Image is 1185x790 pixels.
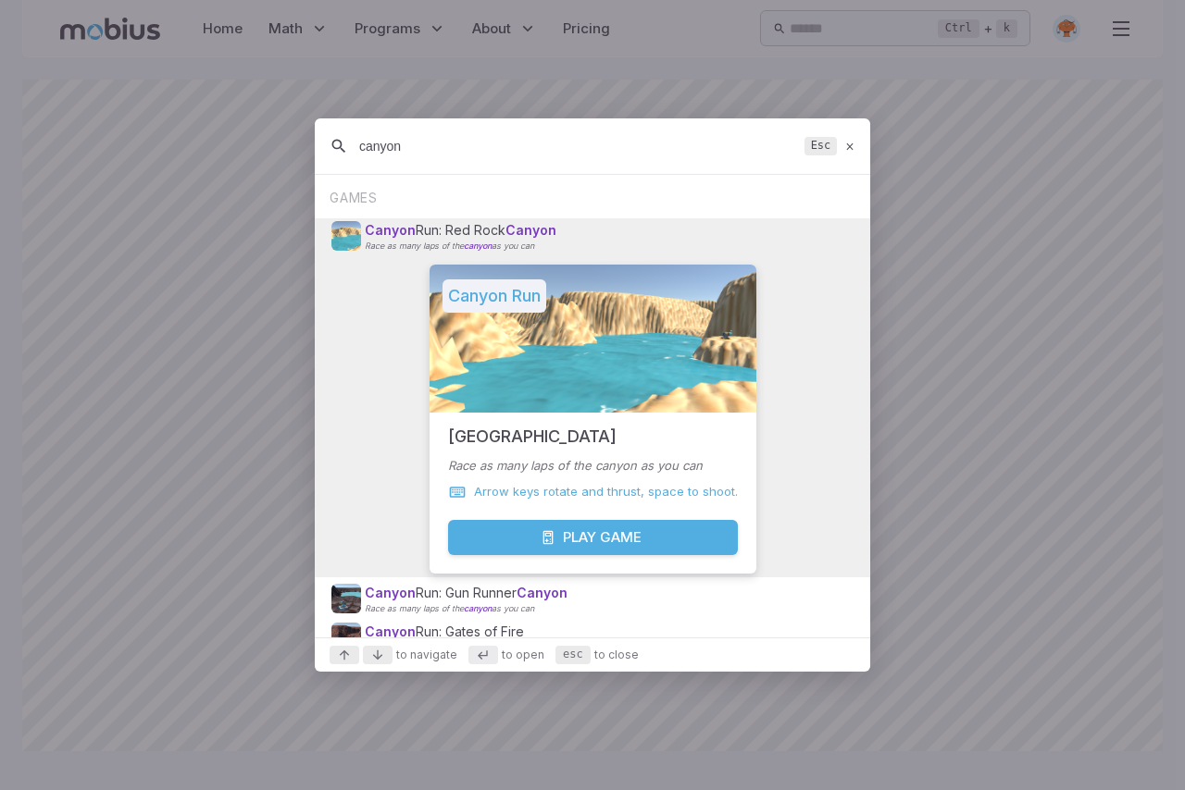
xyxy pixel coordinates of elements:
span: Canyon [365,222,416,238]
span: to open [502,647,544,663]
img: Canyon Run: Gun Runner Canyon [331,584,361,613]
button: Play Game [448,520,738,555]
span: Canyon [365,585,416,600]
span: Race as many laps of the [365,603,492,613]
span: Run: Red Rock [416,222,556,238]
h5: [GEOGRAPHIC_DATA] [448,424,617,450]
h5: Canyon Run [443,279,546,313]
div: Suggestions [315,178,870,637]
kbd: Esc [805,137,836,155]
span: canyon [464,603,492,613]
span: Canyon [505,222,556,238]
img: Canyon Run: Gates of Fire [331,623,361,652]
span: canyon [464,241,492,251]
p: as you can [365,241,556,251]
span: Race as many laps of the [365,241,492,251]
kbd: esc [555,646,591,664]
span: to navigate [396,647,457,663]
p: Race as many laps of the canyon as you can [448,457,738,475]
img: Canyon Run: Red Rock Canyon [331,221,361,251]
span: to close [594,647,639,663]
p: Arrow keys rotate and thrust, space to shoot. [474,483,738,501]
p: Run: Gates of Fire [365,623,534,641]
span: Canyon [517,585,568,600]
div: GAMES [315,178,870,215]
span: Run: Gun Runner [416,585,568,600]
span: Canyon [365,623,416,639]
p: as you can [365,604,568,613]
